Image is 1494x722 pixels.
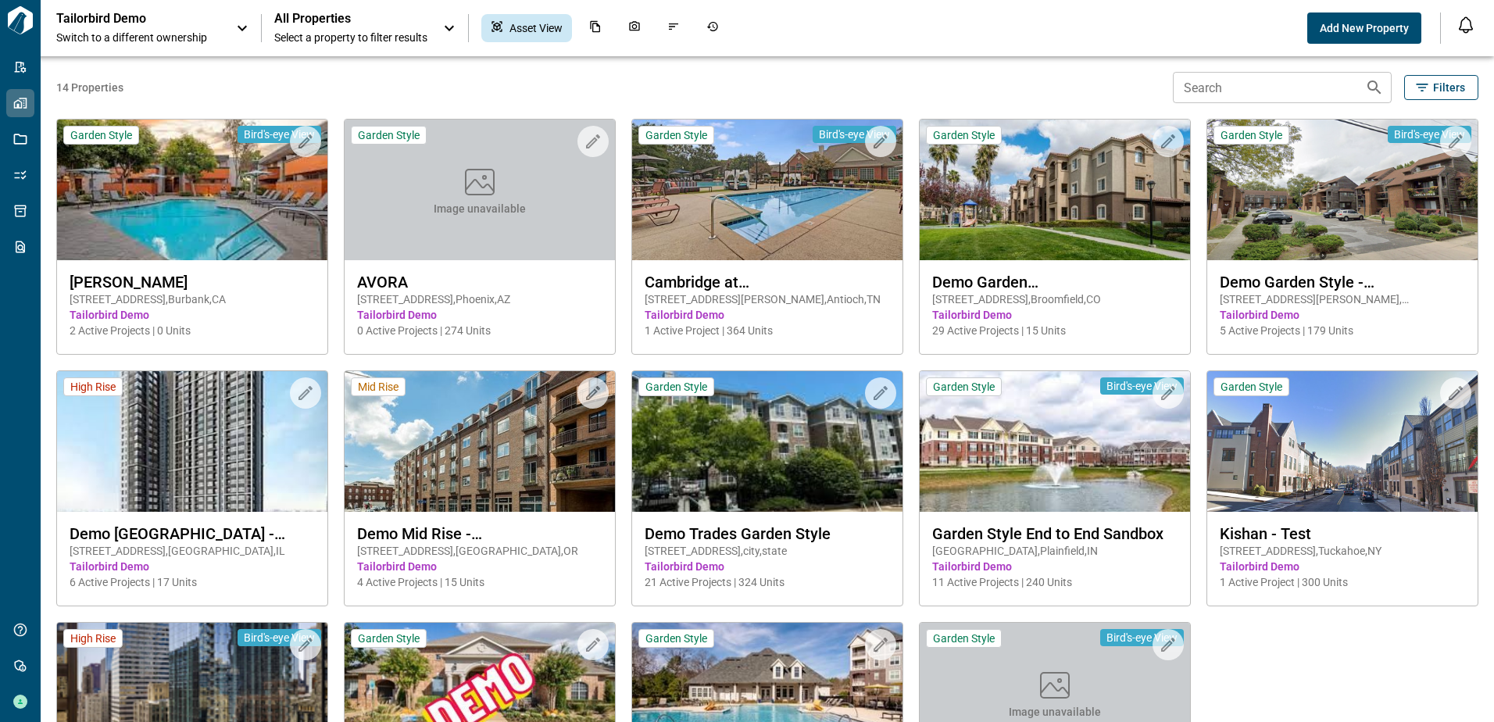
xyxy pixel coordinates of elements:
button: Open notification feed [1453,13,1478,38]
span: Demo Garden Style - [GEOGRAPHIC_DATA] [1220,273,1465,291]
span: 14 Properties [56,80,1167,95]
span: 29 Active Projects | 15 Units [932,323,1178,338]
span: Demo Garden [GEOGRAPHIC_DATA] [932,273,1178,291]
img: property-asset [632,371,902,512]
span: AVORA [357,273,602,291]
span: Bird's-eye View [819,127,890,141]
span: Garden Style [645,128,707,142]
img: property-asset [1207,120,1478,260]
span: Demo Mid Rise - [GEOGRAPHIC_DATA] [357,524,602,543]
img: property-asset [920,371,1190,512]
span: Tailorbird Demo [645,307,890,323]
span: Tailorbird Demo [645,559,890,574]
span: Bird's-eye View [1394,127,1465,141]
img: property-asset [632,120,902,260]
div: Asset View [481,14,572,42]
span: Garden Style [1221,380,1282,394]
span: High Rise [70,380,116,394]
span: Tailorbird Demo [357,307,602,323]
img: property-asset [57,120,327,260]
span: [PERSON_NAME] [70,273,315,291]
img: property-asset [57,371,327,512]
button: Filters [1404,75,1478,100]
span: Garden Style [358,128,420,142]
p: Tailorbird Demo [56,11,197,27]
span: 2 Active Projects | 0 Units [70,323,315,338]
span: [STREET_ADDRESS] , Broomfield , CO [932,291,1178,307]
span: Garden Style [645,631,707,645]
span: Tailorbird Demo [932,559,1178,574]
span: Garden Style [933,380,995,394]
span: 1 Active Project | 364 Units [645,323,890,338]
div: Job History [697,14,728,42]
span: High Rise [70,631,116,645]
span: Garden Style [933,631,995,645]
span: Tailorbird Demo [70,559,315,574]
div: Photos [619,14,650,42]
span: Cambridge at [GEOGRAPHIC_DATA] [645,273,890,291]
span: Demo Trades Garden Style [645,524,890,543]
span: All Properties [274,11,427,27]
span: Asset View [509,20,563,36]
img: property-asset [1207,371,1478,512]
span: Garden Style End to End Sandbox [932,524,1178,543]
span: Tailorbird Demo [932,307,1178,323]
div: Documents [580,14,611,42]
span: Mid Rise [358,380,399,394]
span: Bird's-eye View [244,127,315,141]
iframe: Intercom live chat [1441,669,1478,706]
span: [STREET_ADDRESS][PERSON_NAME] , [GEOGRAPHIC_DATA] , NJ [1220,291,1465,307]
span: Tailorbird Demo [1220,559,1465,574]
span: 5 Active Projects | 179 Units [1220,323,1465,338]
span: [STREET_ADDRESS] , [GEOGRAPHIC_DATA] , IL [70,543,315,559]
div: Issues & Info [658,14,689,42]
span: Bird's-eye View [1106,631,1178,645]
span: Switch to a different ownership [56,30,220,45]
span: [STREET_ADDRESS] , city , state [645,543,890,559]
span: 0 Active Projects | 274 Units [357,323,602,338]
span: Image unavailable [1009,704,1101,720]
span: Garden Style [645,380,707,394]
img: property-asset [920,120,1190,260]
button: Add New Property [1307,13,1421,44]
span: 1 Active Project | 300 Units [1220,574,1465,590]
span: [STREET_ADDRESS] , [GEOGRAPHIC_DATA] , OR [357,543,602,559]
span: [STREET_ADDRESS] , Burbank , CA [70,291,315,307]
span: Garden Style [70,128,132,142]
span: Image unavailable [434,201,526,216]
span: Garden Style [358,631,420,645]
button: Search properties [1359,72,1390,103]
span: Demo [GEOGRAPHIC_DATA] - [GEOGRAPHIC_DATA] [70,524,315,543]
span: [STREET_ADDRESS] , Phoenix , AZ [357,291,602,307]
span: Kishan - Test [1220,524,1465,543]
span: Tailorbird Demo [1220,307,1465,323]
span: Filters [1433,80,1465,95]
span: [STREET_ADDRESS][PERSON_NAME] , Antioch , TN [645,291,890,307]
span: 6 Active Projects | 17 Units [70,574,315,590]
span: 11 Active Projects | 240 Units [932,574,1178,590]
span: [GEOGRAPHIC_DATA] , Plainfield , IN [932,543,1178,559]
img: property-asset [345,371,615,512]
span: Select a property to filter results [274,30,427,45]
span: 4 Active Projects | 15 Units [357,574,602,590]
span: Garden Style [1221,128,1282,142]
span: Tailorbird Demo [357,559,602,574]
span: 21 Active Projects | 324 Units [645,574,890,590]
span: Tailorbird Demo [70,307,315,323]
span: Bird's-eye View [1106,379,1178,393]
span: Bird's-eye View [244,631,315,645]
span: Add New Property [1320,20,1409,36]
span: [STREET_ADDRESS] , Tuckahoe , NY [1220,543,1465,559]
span: Garden Style [933,128,995,142]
